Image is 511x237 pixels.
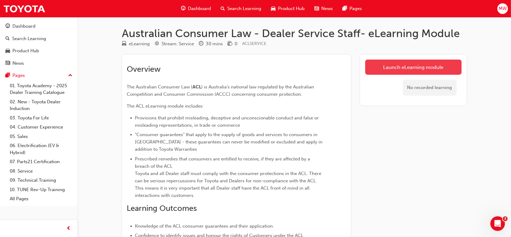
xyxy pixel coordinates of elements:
span: Provisions that prohibit misleading, deceptive and unconscionable conduct and false or misleading... [135,115,320,128]
span: Pages [349,5,362,12]
div: 0 [235,40,238,47]
span: MW [499,5,507,12]
a: 07. Parts21 Certification [7,157,75,167]
span: Learning Outcomes [127,204,197,213]
a: Launch eLearning module [365,60,462,75]
a: Product Hub [2,45,75,57]
span: ) is Australia's national law regulated by the Australian Competition and Consumer Commission (AC... [127,84,316,97]
a: news-iconNews [309,2,338,15]
span: Knowledge of the ACL consumer guarantees and their application. [135,223,274,229]
span: Learning resource code [242,41,267,46]
a: pages-iconPages [338,2,367,15]
div: Dashboard [12,23,35,30]
a: 01. Toyota Academy - 2025 Dealer Training Catalogue [7,81,75,97]
span: News [321,5,333,12]
span: learningResourceType_ELEARNING-icon [122,41,127,47]
h1: Australian Consumer Law - Dealer Service Staff- eLearning Module [122,27,466,40]
div: Price [228,40,238,48]
span: Overview [127,64,161,74]
iframe: Intercom live chat [490,216,505,231]
a: 08. Service [7,167,75,176]
div: Pages [12,72,25,79]
span: car-icon [271,5,276,12]
span: guage-icon [181,5,185,12]
span: news-icon [5,61,10,66]
span: target-icon [155,41,159,47]
a: Search Learning [2,33,75,44]
div: Stream: Service [162,40,194,47]
span: clock-icon [199,41,204,47]
span: ACL [193,84,202,90]
a: car-iconProduct Hub [266,2,309,15]
div: Stream [155,40,194,48]
div: Search Learning [12,35,46,42]
span: Search Learning [227,5,261,12]
a: search-iconSearch Learning [216,2,266,15]
span: news-icon [314,5,319,12]
span: The ACL eLearning module includes: [127,103,204,109]
span: car-icon [5,48,10,54]
span: Prescribed remedies that consumers are entitled to receive, if they are affected by a breach of t... [135,156,323,198]
a: 10. TUNE Rev-Up Training [7,185,75,194]
span: "Consumer guarantees" that apply to the supply of goods and services to consumers in [GEOGRAPHIC_... [135,132,324,152]
a: 09. Technical Training [7,176,75,185]
span: search-icon [221,5,225,12]
span: money-icon [228,41,232,47]
span: Product Hub [278,5,305,12]
div: News [12,60,24,67]
div: 30 mins [206,40,223,47]
span: The Australian Consumer Law ( [127,84,193,90]
a: 02. New - Toyota Dealer Induction [7,97,75,113]
span: pages-icon [5,73,10,78]
a: 05. Sales [7,132,75,141]
span: search-icon [5,36,10,42]
a: All Pages [7,194,75,204]
div: Type [122,40,150,48]
button: MW [497,3,508,14]
span: pages-icon [342,5,347,12]
div: eLearning [129,40,150,47]
a: Dashboard [2,21,75,32]
div: Duration [199,40,223,48]
button: Pages [2,70,75,81]
a: 04. Customer Experience [7,122,75,132]
span: Dashboard [188,5,211,12]
span: up-icon [68,72,72,80]
span: guage-icon [5,24,10,29]
span: 3 [503,216,508,221]
a: guage-iconDashboard [176,2,216,15]
div: Product Hub [12,47,39,54]
a: News [2,58,75,69]
span: prev-icon [67,225,71,232]
div: No recorded learning [403,80,457,96]
img: Trak [3,2,45,15]
a: 06. Electrification (EV & Hybrid) [7,141,75,157]
button: DashboardSearch LearningProduct HubNews [2,19,75,70]
a: 03. Toyota For Life [7,113,75,123]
